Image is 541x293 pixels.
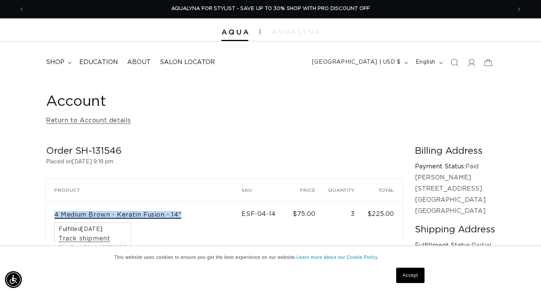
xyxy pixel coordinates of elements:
th: SKU [241,179,289,202]
iframe: Chat Widget [503,256,541,293]
th: Quantity [324,179,363,202]
time: [DATE] 9:19 pm [72,159,113,165]
span: AQUALYNA FOR STYLIST - SAVE UP TO 30% SHOP WITH PRO DISCOUNT OFF [171,6,370,11]
th: Product [46,179,241,202]
span: English [416,58,436,66]
img: Aqua Hair Extensions [221,30,248,35]
span: $75.00 [293,211,316,217]
a: 4 Medium Brown - Keratin Fusion - 14" [54,211,181,219]
p: [PERSON_NAME] [STREET_ADDRESS] [GEOGRAPHIC_DATA] [GEOGRAPHIC_DATA] [415,172,495,216]
button: [GEOGRAPHIC_DATA] | USD $ [307,55,411,70]
span: About [127,58,151,66]
strong: Payment Status: [415,163,466,170]
th: Total [363,179,403,202]
a: About [123,54,155,71]
button: Next announcement [511,2,528,16]
span: shop [46,58,64,66]
a: Salon Locator [155,54,220,71]
summary: shop [41,54,75,71]
strong: Fulfillment Status: [415,242,472,249]
p: Partial [415,240,495,251]
a: Accept [396,268,425,283]
h2: Order SH-131546 [46,145,403,157]
a: Return to Account details [46,115,131,126]
td: $225.00 [363,202,403,265]
p: This website uses cookies to ensure you get the best experience on our website. [114,254,427,261]
a: Learn more about our Cookie Policy. [297,255,379,260]
a: Education [75,54,123,71]
span: Education [79,58,118,66]
time: [DATE] [81,227,103,232]
div: Accessibility Menu [5,271,22,288]
img: aqualyna.com [272,30,320,34]
span: Fulfilled [59,227,127,232]
span: [GEOGRAPHIC_DATA] | USD $ [312,58,401,66]
button: Previous announcement [13,2,30,16]
th: Price [289,179,324,202]
p: Placed on [46,157,403,167]
a: Track shipment [59,235,110,243]
button: English [411,55,446,70]
td: ESF-04-14 [241,202,289,265]
summary: Search [446,54,463,71]
span: Salon Locator [160,58,215,66]
td: 3 [324,202,363,265]
h1: Account [46,92,495,111]
h2: Billing Address [415,145,495,157]
h2: Shipping Address [415,224,495,236]
p: Paid [415,161,495,172]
